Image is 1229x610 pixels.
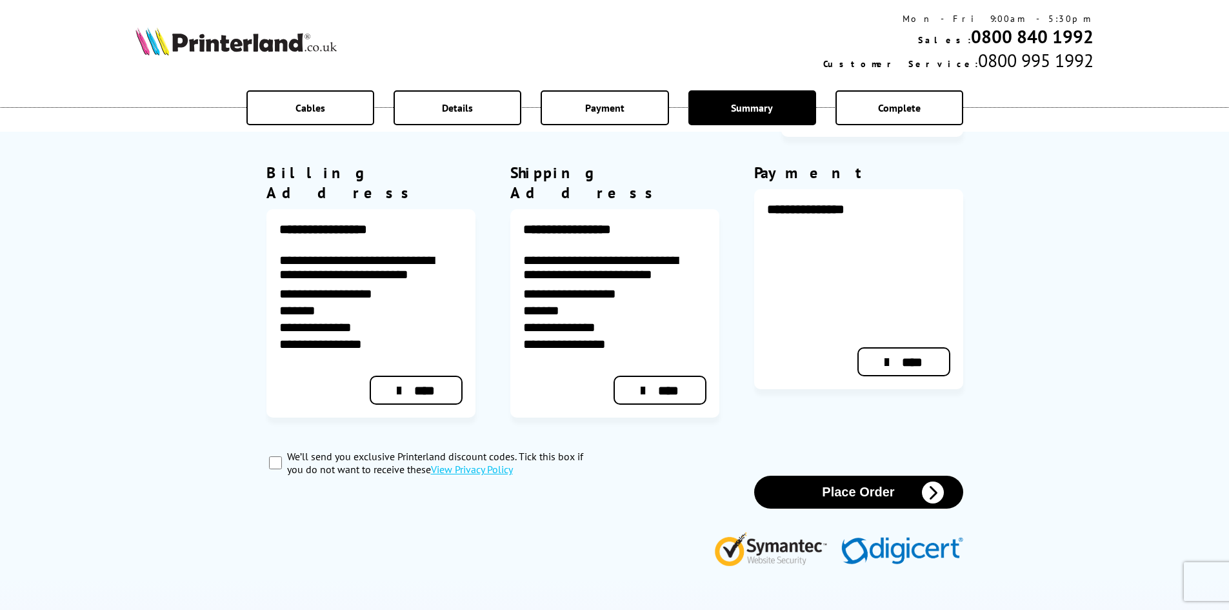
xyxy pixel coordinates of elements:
span: Customer Service: [823,58,978,70]
img: Symantec Website Security [714,529,836,566]
img: Digicert [841,537,963,566]
span: Cables [295,101,325,114]
span: Sales: [918,34,971,46]
span: Summary [731,101,773,114]
img: Printerland Logo [135,27,337,56]
span: Complete [878,101,921,114]
div: Mon - Fri 9:00am - 5:30pm [823,13,1094,25]
span: Details [442,101,473,114]
span: Payment [585,101,624,114]
button: Place Order [754,476,963,509]
span: 0800 995 1992 [978,48,1094,72]
div: Billing Address [266,163,475,203]
a: 0800 840 1992 [971,25,1094,48]
a: modal_privacy [431,463,513,476]
label: We’ll send you exclusive Printerland discount codes. Tick this box if you do not want to receive ... [287,450,601,476]
div: Shipping Address [510,163,719,203]
div: Payment [754,163,963,183]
